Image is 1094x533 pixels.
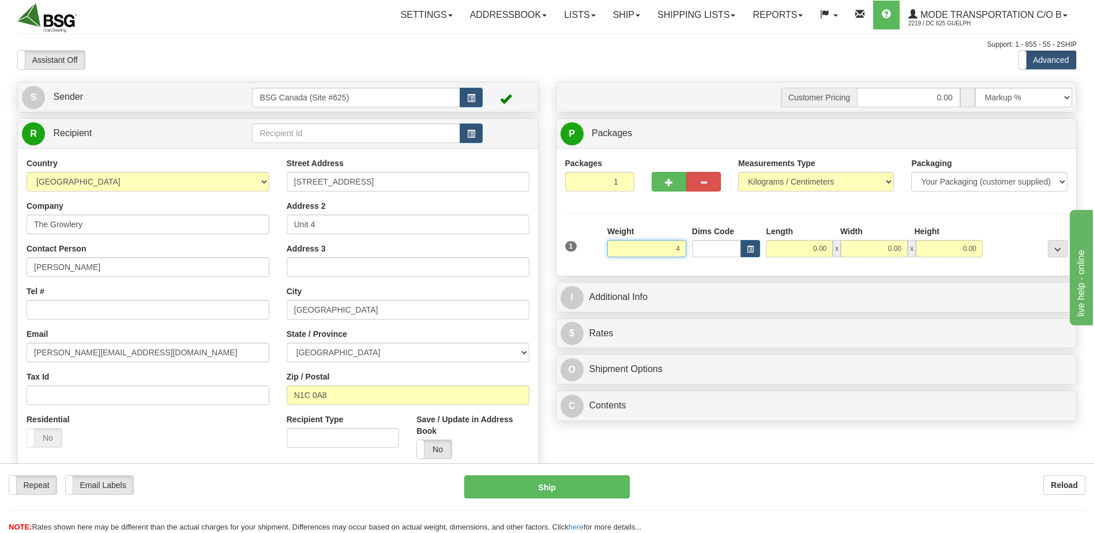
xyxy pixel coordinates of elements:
a: Lists [555,1,604,29]
label: Packaging [911,157,952,169]
span: I [561,286,584,309]
label: City [287,286,302,297]
button: Reload [1043,475,1085,495]
a: $Rates [561,322,1073,346]
label: Save / Update in Address Book [416,414,529,437]
label: Measurements Type [738,157,815,169]
a: R Recipient [22,122,227,145]
label: No [417,440,452,459]
iframe: chat widget [1067,208,1093,325]
a: CContents [561,394,1073,418]
label: No [27,429,62,447]
label: Email Labels [66,476,133,494]
input: Enter a location [287,172,529,192]
label: Country [27,157,58,169]
span: S [22,86,45,109]
span: $ [561,322,584,345]
label: Tax Id [27,371,49,382]
label: Residential [27,414,70,425]
span: Customer Pricing [781,88,857,107]
label: Length [766,226,793,237]
label: Advanced [1019,51,1076,69]
span: C [561,395,584,418]
button: Ship [464,475,629,498]
span: Recipient [53,128,92,138]
a: Addressbook [461,1,556,29]
span: x [833,240,841,257]
div: ... [1048,240,1067,257]
span: P [561,122,584,145]
span: Sender [53,92,83,102]
span: O [561,358,584,381]
span: NOTE: [9,523,32,531]
label: Height [914,226,939,237]
span: R [22,122,45,145]
input: Sender Id [252,88,460,107]
label: Repeat [9,476,57,494]
label: Packages [565,157,603,169]
input: Recipient Id [252,123,460,143]
label: Dims Code [692,226,734,237]
a: Ship [604,1,649,29]
label: Address 3 [287,243,326,254]
a: OShipment Options [561,358,1073,381]
label: Tel # [27,286,44,297]
span: 2219 / DC 625 Guelph [908,18,995,29]
label: Assistant Off [18,51,85,69]
a: here [569,523,584,531]
label: Contact Person [27,243,86,254]
span: Packages [592,128,632,138]
a: S Sender [22,85,252,109]
span: Mode Transportation c/o B [918,10,1062,20]
label: Street Address [287,157,344,169]
a: P Packages [561,122,1073,145]
label: Company [27,200,63,212]
div: Support: 1 - 855 - 55 - 2SHIP [17,40,1077,50]
a: Shipping lists [649,1,744,29]
div: live help - online [9,7,107,21]
b: Reload [1051,481,1078,490]
a: IAdditional Info [561,286,1073,309]
label: Email [27,328,48,340]
label: Address 2 [287,200,326,212]
a: Mode Transportation c/o B 2219 / DC 625 Guelph [900,1,1076,29]
img: logo2219.jpg [17,3,77,32]
span: x [908,240,916,257]
label: Recipient Type [287,414,344,425]
a: Reports [744,1,811,29]
label: Weight [607,226,634,237]
label: Width [840,226,863,237]
label: State / Province [287,328,347,340]
span: 1 [565,241,577,252]
a: Settings [392,1,461,29]
label: Zip / Postal [287,371,330,382]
